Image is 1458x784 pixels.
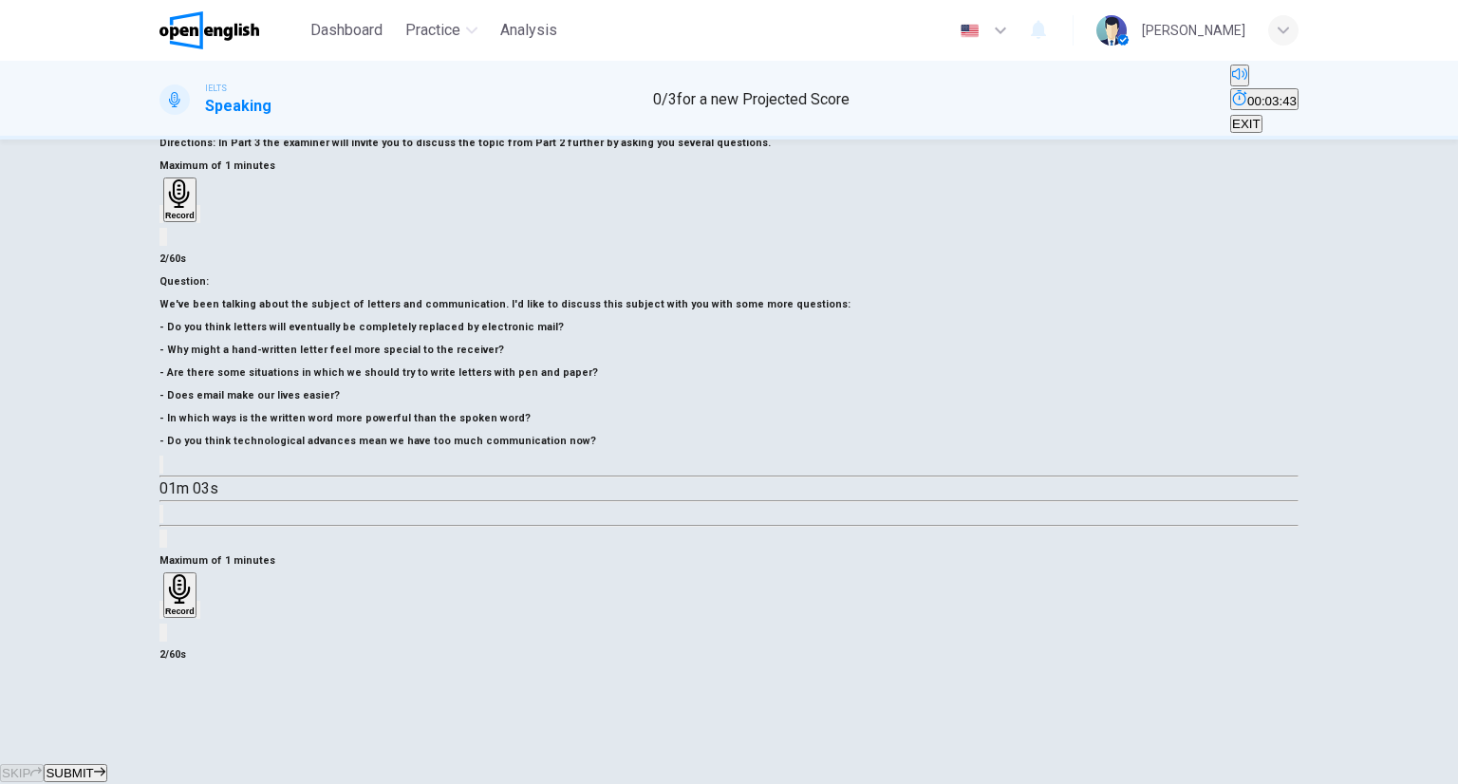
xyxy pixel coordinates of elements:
span: EXIT [1232,117,1261,131]
button: Dashboard [303,13,390,47]
button: Click to see the audio transcription [159,505,163,523]
span: In Part 3 the examiner will invite you to discuss the topic from Part 2 further by asking you sev... [218,137,771,149]
img: Profile picture [1096,15,1127,46]
span: Practice [405,19,460,42]
a: OpenEnglish logo [159,11,303,49]
button: EXIT [1230,115,1262,133]
h6: 2/60s [159,644,1299,666]
button: 00:03:43 [1230,88,1299,110]
h6: Maximum of 1 minutes [159,155,1299,177]
span: for a new Projected Score [677,90,850,108]
button: Analysis [493,13,565,47]
h6: Question : [159,271,1299,293]
h6: We've been talking about the subject of letters and communication. I'd like to discuss this subje... [159,293,1299,453]
h6: Maximum of 1 minutes [159,550,1299,572]
button: Record [163,572,196,618]
span: 0 / 3 [653,90,677,108]
div: Hide [1230,88,1299,112]
h6: Record [165,211,195,220]
span: 01m 03s [159,479,218,497]
h6: 2/60s [159,248,1299,271]
div: [PERSON_NAME] [1142,19,1245,42]
span: Dashboard [310,19,383,42]
div: Mute [1230,65,1299,88]
span: Analysis [500,19,557,42]
img: en [958,24,981,38]
img: OpenEnglish logo [159,11,259,49]
h6: Directions : [159,132,1299,155]
span: SUBMIT [46,766,93,780]
h1: Speaking [205,95,271,118]
button: Record [163,177,196,223]
span: 00:03:43 [1247,94,1297,108]
button: SUBMIT [44,764,106,782]
span: IELTS [205,82,227,95]
button: Practice [398,13,485,47]
span: SKIP [2,766,30,780]
h6: Record [165,607,195,616]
